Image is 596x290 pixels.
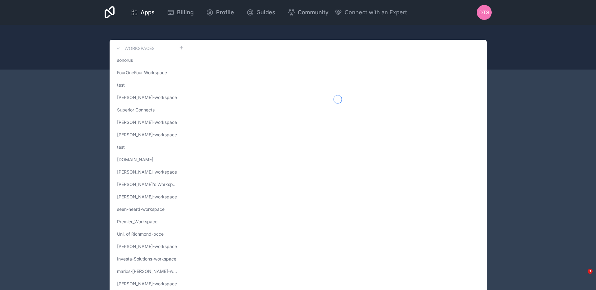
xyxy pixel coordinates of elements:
a: FourOneFour Workspace [115,67,184,78]
a: test [115,142,184,153]
a: [PERSON_NAME]-workspace [115,278,184,289]
span: Investa-Solutions-workspace [117,256,176,262]
a: [PERSON_NAME]-workspace [115,129,184,140]
span: [PERSON_NAME]-workspace [117,132,177,138]
span: [PERSON_NAME]-workspace [117,169,177,175]
span: test [117,82,125,88]
span: Connect with an Expert [345,8,407,17]
span: seen-heard-workspace [117,206,165,212]
span: 3 [588,269,593,274]
span: Community [298,8,328,17]
a: Profile [201,6,239,19]
span: Guides [256,8,275,17]
span: Profile [216,8,234,17]
a: [PERSON_NAME]-workspace [115,92,184,103]
a: Workspaces [115,45,155,52]
a: Guides [242,6,280,19]
span: [PERSON_NAME]-workspace [117,94,177,101]
span: [DOMAIN_NAME] [117,156,153,163]
iframe: Intercom live chat [575,269,590,284]
span: [PERSON_NAME]-workspace [117,194,177,200]
a: [PERSON_NAME]-workspace [115,117,184,128]
a: Uni. of Richmond-bcce [115,229,184,240]
h3: Workspaces [124,45,155,52]
span: [PERSON_NAME]-workspace [117,243,177,250]
a: Investa-Solutions-workspace [115,253,184,265]
a: [PERSON_NAME]-workspace [115,166,184,178]
span: FourOneFour Workspace [117,70,167,76]
span: sonorus [117,57,133,63]
span: [PERSON_NAME]'s Workspace [117,181,179,188]
span: Apps [141,8,155,17]
a: seen-heard-workspace [115,204,184,215]
span: test [117,144,125,150]
span: Billing [177,8,194,17]
a: [DOMAIN_NAME] [115,154,184,165]
span: Superior Connects [117,107,155,113]
a: Community [283,6,333,19]
a: [PERSON_NAME]'s Workspace [115,179,184,190]
a: Superior Connects [115,104,184,116]
a: marios-[PERSON_NAME]-workspace [115,266,184,277]
a: Apps [126,6,160,19]
button: Connect with an Expert [335,8,407,17]
span: marios-[PERSON_NAME]-workspace [117,268,179,274]
span: [PERSON_NAME]-workspace [117,119,177,125]
a: [PERSON_NAME]-workspace [115,191,184,202]
span: Premier_Workspace [117,219,157,225]
a: sonorus [115,55,184,66]
a: test [115,79,184,91]
span: DTS [479,9,489,16]
span: Uni. of Richmond-bcce [117,231,164,237]
a: Billing [162,6,199,19]
a: [PERSON_NAME]-workspace [115,241,184,252]
a: Premier_Workspace [115,216,184,227]
span: [PERSON_NAME]-workspace [117,281,177,287]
